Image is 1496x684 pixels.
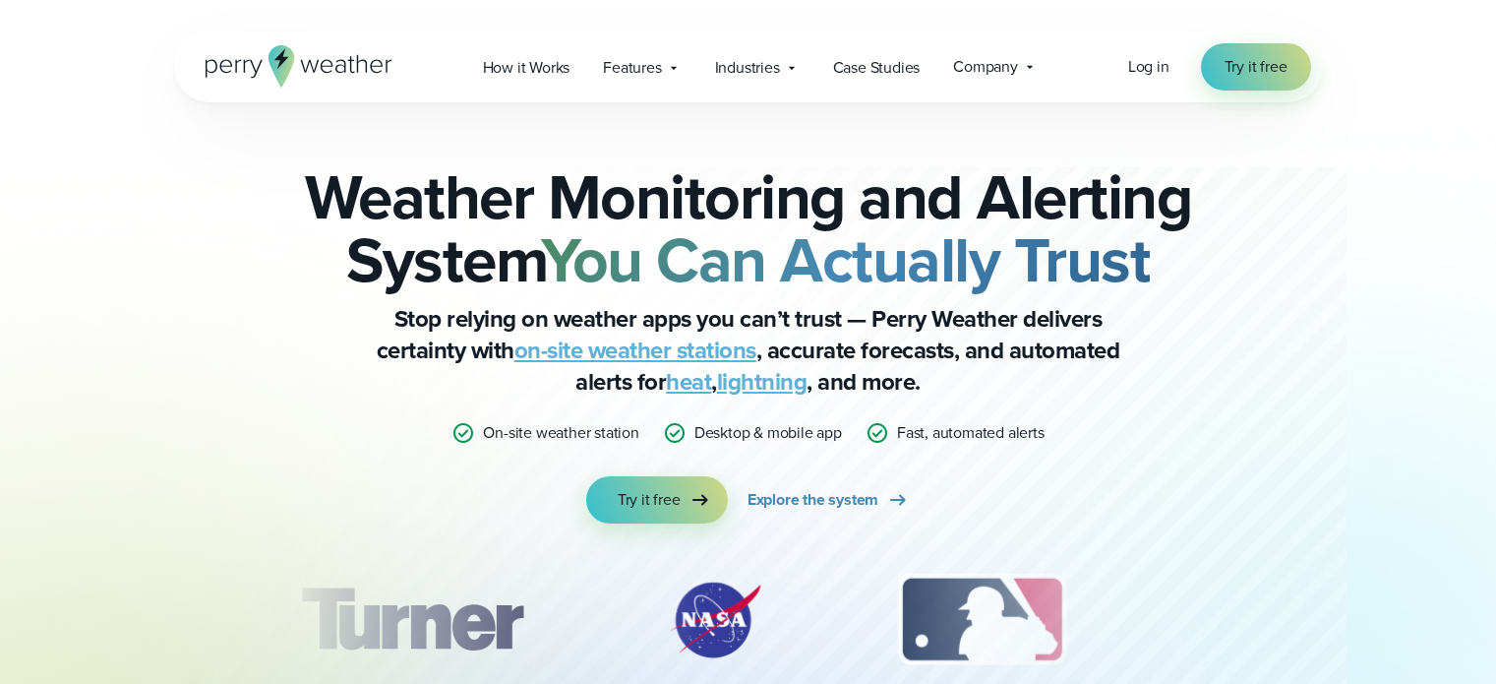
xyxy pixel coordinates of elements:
[271,571,551,669] div: 1 of 12
[694,421,842,445] p: Desktop & mobile app
[897,421,1045,445] p: Fast, automated alerts
[748,488,878,512] span: Explore the system
[646,571,784,669] img: NASA.svg
[717,364,808,400] a: lightning
[1225,55,1287,79] span: Try it free
[618,488,681,512] span: Try it free
[271,571,551,669] img: Turner-Construction_1.svg
[483,56,570,80] span: How it Works
[1180,571,1338,669] img: PGA.svg
[1201,43,1311,91] a: Try it free
[816,47,937,88] a: Case Studies
[748,476,910,524] a: Explore the system
[715,56,780,80] span: Industries
[272,571,1225,679] div: slideshow
[483,421,638,445] p: On-site weather station
[1128,55,1169,79] a: Log in
[833,56,921,80] span: Case Studies
[878,571,1086,669] img: MLB.svg
[1128,55,1169,78] span: Log in
[541,214,1150,306] strong: You Can Actually Trust
[466,47,587,88] a: How it Works
[514,333,756,368] a: on-site weather stations
[603,56,661,80] span: Features
[272,165,1225,291] h2: Weather Monitoring and Alerting System
[646,571,784,669] div: 2 of 12
[1180,571,1338,669] div: 4 of 12
[666,364,711,400] a: heat
[355,303,1142,398] p: Stop relying on weather apps you can’t trust — Perry Weather delivers certainty with , accurate f...
[586,476,728,524] a: Try it free
[953,55,1018,79] span: Company
[878,571,1086,669] div: 3 of 12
